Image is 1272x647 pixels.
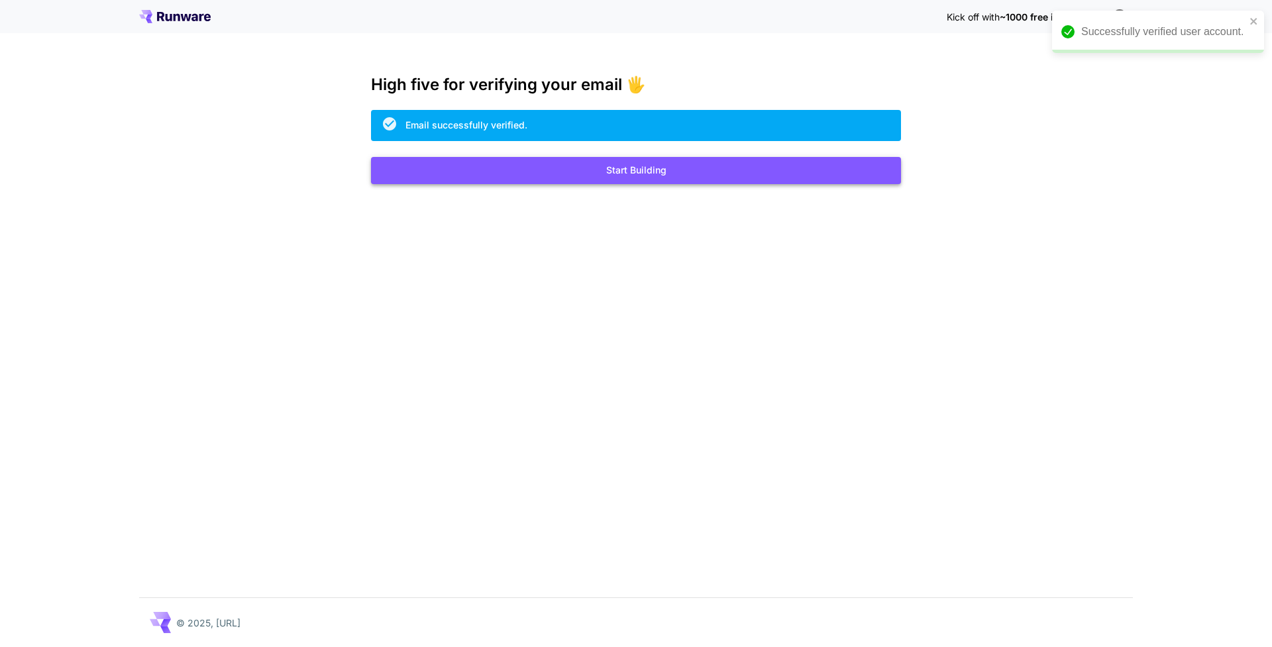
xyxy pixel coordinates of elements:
[405,118,527,132] div: Email successfully verified.
[1249,16,1259,26] button: close
[176,616,240,630] p: © 2025, [URL]
[1106,3,1133,29] button: In order to qualify for free credit, you need to sign up with a business email address and click ...
[371,157,901,184] button: Start Building
[947,11,1000,23] span: Kick off with
[1081,24,1245,40] div: Successfully verified user account.
[371,75,901,94] h3: High five for verifying your email 🖐️
[1000,11,1101,23] span: ~1000 free images! 🎈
